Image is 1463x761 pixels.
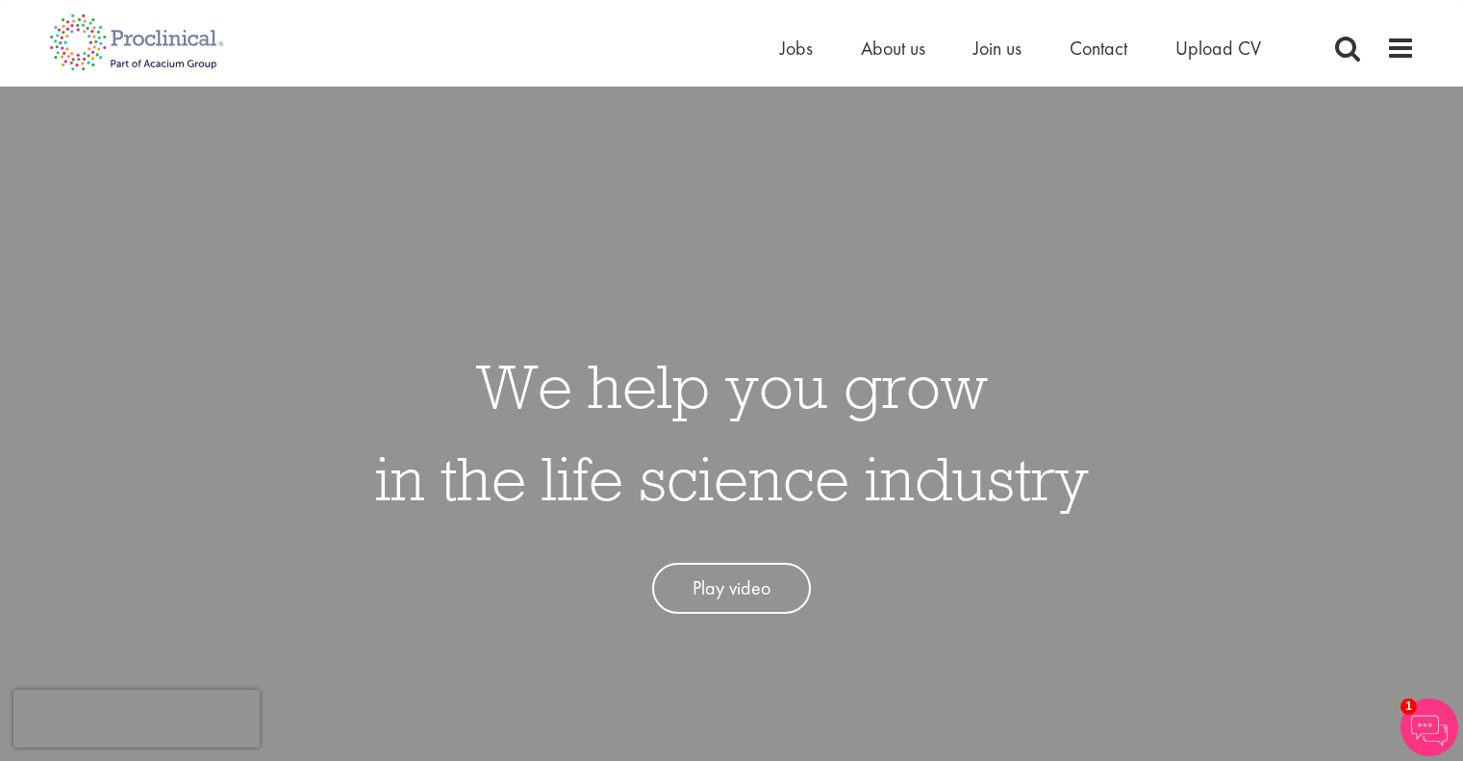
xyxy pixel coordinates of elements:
[861,36,925,61] a: About us
[973,36,1022,61] a: Join us
[1400,698,1417,715] span: 1
[780,36,813,61] a: Jobs
[1070,36,1127,61] a: Contact
[1400,698,1458,756] img: Chatbot
[1175,36,1261,61] a: Upload CV
[375,340,1089,524] h1: We help you grow in the life science industry
[652,563,811,614] a: Play video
